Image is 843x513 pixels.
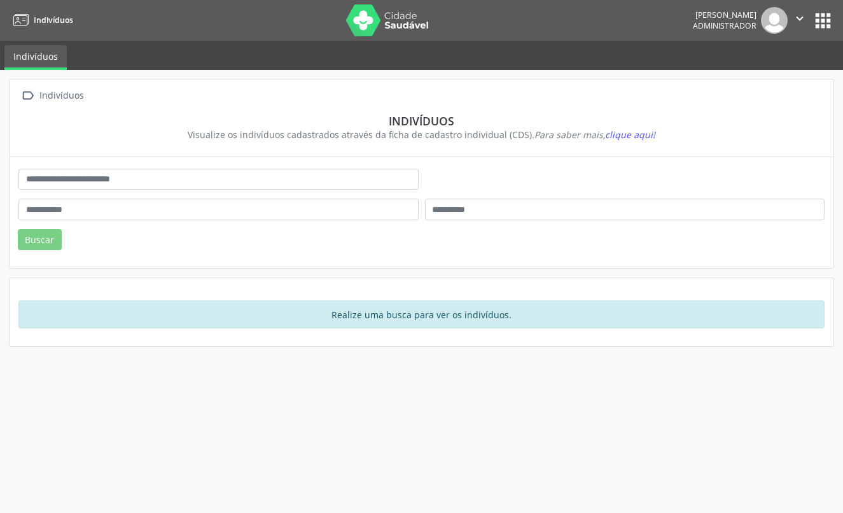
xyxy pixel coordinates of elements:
[18,87,37,105] i: 
[693,20,756,31] span: Administrador
[788,7,812,34] button: 
[534,129,655,141] i: Para saber mais,
[27,114,816,128] div: Indivíduos
[34,15,73,25] span: Indivíduos
[693,10,756,20] div: [PERSON_NAME]
[793,11,807,25] i: 
[18,300,825,328] div: Realize uma busca para ver os indivíduos.
[18,229,62,251] button: Buscar
[27,128,816,141] div: Visualize os indivíduos cadastrados através da ficha de cadastro individual (CDS).
[37,87,86,105] div: Indivíduos
[9,10,73,31] a: Indivíduos
[4,45,67,70] a: Indivíduos
[761,7,788,34] img: img
[812,10,834,32] button: apps
[18,87,86,105] a:  Indivíduos
[605,129,655,141] span: clique aqui!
